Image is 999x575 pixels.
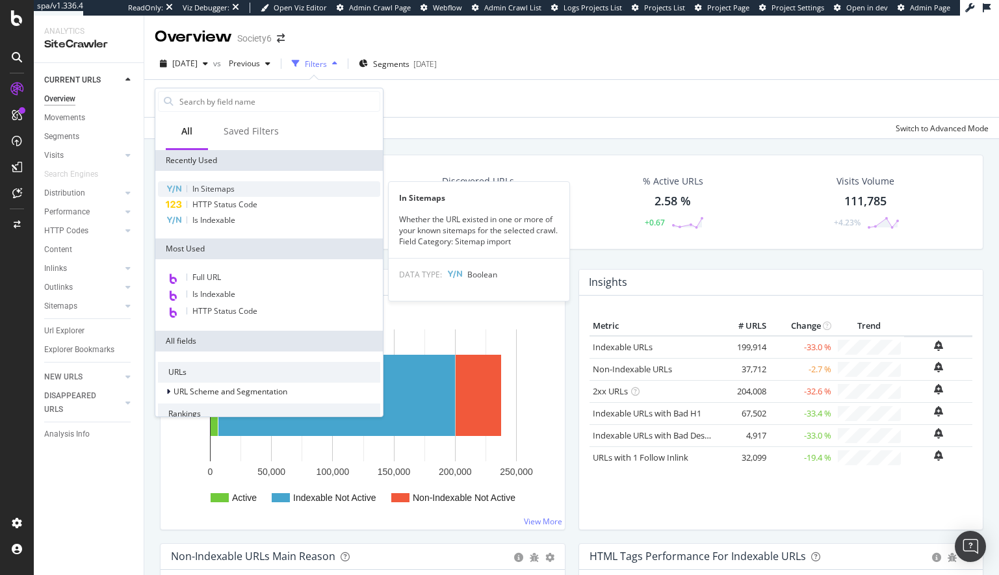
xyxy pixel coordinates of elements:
[898,3,950,13] a: Admin Page
[896,123,989,134] div: Switch to Advanced Mode
[389,214,569,247] div: Whether the URL existed in one or more of your known sitemaps for the selected crawl. Field Categ...
[890,118,989,138] button: Switch to Advanced Mode
[955,531,986,562] div: Open Intercom Messenger
[514,553,523,562] div: circle-info
[934,340,943,351] div: bell-plus
[589,274,627,291] h4: Insights
[770,380,835,402] td: -32.6 %
[590,550,806,563] div: HTML Tags Performance for Indexable URLs
[293,492,376,503] text: Indexable Not Active
[837,175,894,188] div: Visits Volume
[44,262,122,275] a: Inlinks
[171,550,335,563] div: Non-Indexable URLs Main Reason
[44,92,135,106] a: Overview
[44,343,135,357] a: Explorer Bookmarks
[349,3,411,12] span: Admin Crawl Page
[718,358,770,380] td: 37,712
[44,243,135,257] a: Content
[317,466,350,477] text: 100,000
[44,149,122,162] a: Visits
[718,336,770,359] td: 199,914
[934,406,943,416] div: bell-plus
[413,492,515,503] text: Non-Indexable Not Active
[261,3,327,13] a: Open Viz Editor
[593,385,628,397] a: 2xx URLs
[192,214,235,225] span: Is Indexable
[846,3,888,12] span: Open in dev
[910,3,950,12] span: Admin Page
[718,402,770,424] td: 67,502
[759,3,824,13] a: Project Settings
[337,3,411,13] a: Admin Crawl Page
[44,186,122,200] a: Distribution
[155,150,383,171] div: Recently Used
[128,3,163,13] div: ReadOnly:
[413,58,437,70] div: [DATE]
[545,553,554,562] div: gear
[192,183,235,194] span: In Sitemaps
[655,193,691,210] div: 2.58 %
[44,111,135,125] a: Movements
[707,3,749,12] span: Project Page
[192,288,235,300] span: Is Indexable
[192,272,221,283] span: Full URL
[44,300,122,313] a: Sitemaps
[155,26,232,48] div: Overview
[44,224,88,238] div: HTTP Codes
[467,269,497,280] span: Boolean
[530,553,539,562] div: bug
[44,389,122,416] a: DISAPPEARED URLS
[834,217,861,228] div: +4.23%
[158,362,380,383] div: URLs
[44,92,75,106] div: Overview
[44,389,110,416] div: DISAPPEARED URLS
[44,168,98,181] div: Search Engines
[171,316,554,519] div: A chart.
[44,111,85,125] div: Movements
[834,3,888,13] a: Open in dev
[500,466,533,477] text: 250,000
[44,130,79,144] div: Segments
[643,175,703,188] div: % Active URLs
[718,446,770,468] td: 32,099
[44,343,114,357] div: Explorer Bookmarks
[44,73,122,87] a: CURRENT URLS
[389,192,569,203] div: In Sitemaps
[274,3,327,12] span: Open Viz Editor
[399,269,442,280] span: DATA TYPE:
[551,3,622,13] a: Logs Projects List
[155,331,383,351] div: All fields
[44,205,122,219] a: Performance
[237,32,272,45] div: Society6
[44,243,72,257] div: Content
[178,92,380,111] input: Search by field name
[524,516,562,527] a: View More
[44,168,111,181] a: Search Engines
[44,130,135,144] a: Segments
[44,428,135,441] a: Analysis Info
[442,175,514,188] div: Discovered URLs
[44,37,133,52] div: SiteCrawler
[354,53,442,74] button: Segments[DATE]
[934,384,943,394] div: bell-plus
[44,428,90,441] div: Analysis Info
[934,428,943,439] div: bell-plus
[155,238,383,259] div: Most Used
[484,3,541,12] span: Admin Crawl List
[593,363,672,375] a: Non-Indexable URLs
[433,3,462,12] span: Webflow
[174,386,287,397] span: URL Scheme and Segmentation
[718,424,770,446] td: 4,917
[232,492,257,503] text: Active
[770,336,835,359] td: -33.0 %
[772,3,824,12] span: Project Settings
[718,316,770,336] th: # URLS
[770,358,835,380] td: -2.7 %
[44,324,84,338] div: Url Explorer
[44,73,101,87] div: CURRENT URLS
[645,217,665,228] div: +0.67
[305,58,327,70] div: Filters
[934,362,943,372] div: bell-plus
[770,316,835,336] th: Change
[44,205,90,219] div: Performance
